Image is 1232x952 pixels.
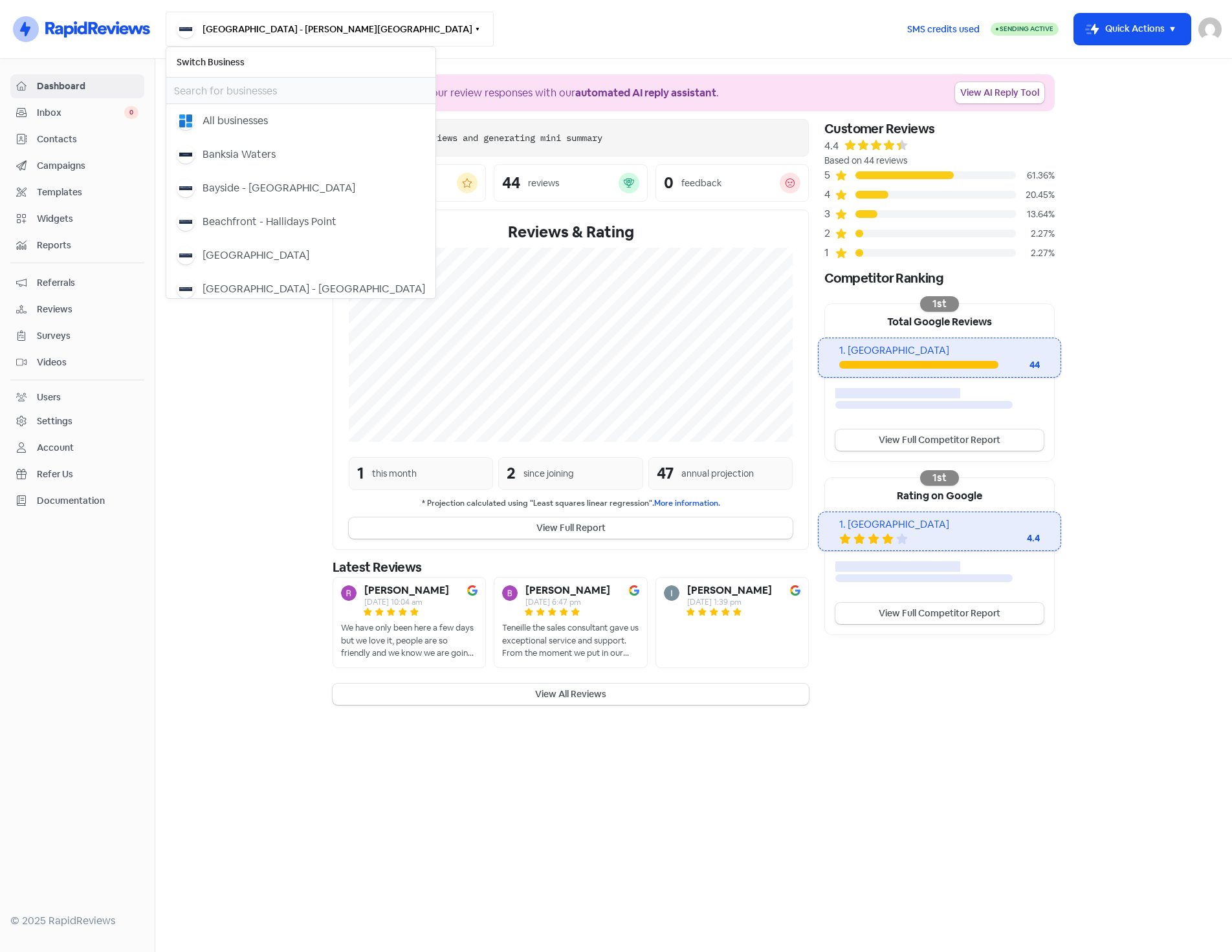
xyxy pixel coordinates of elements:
[10,297,144,321] a: Reviews
[687,598,772,606] div: [DATE] 1:39 pm
[203,281,425,297] div: [GEOGRAPHIC_DATA] - [GEOGRAPHIC_DATA]
[369,131,602,145] div: Analyzing reviews and generating mini summary
[37,159,138,173] span: Campaigns
[502,622,639,660] div: Teneille the sales consultant gave us exceptional service and support. From the moment we put in ...
[1016,188,1055,202] div: 20.45%
[824,168,835,183] div: 5
[37,106,124,120] span: Inbox
[10,74,144,98] a: Dashboard
[687,585,772,596] b: [PERSON_NAME]
[507,462,516,485] div: 2
[37,133,138,146] span: Contacts
[10,351,144,374] a: Videos
[655,164,809,202] a: 0feedback
[37,468,138,481] span: Refer Us
[991,21,1059,37] a: Sending Active
[203,113,268,129] div: All businesses
[920,470,959,486] div: 1st
[10,207,144,231] a: Widgets
[681,177,721,190] div: feedback
[37,186,138,199] span: Templates
[1016,246,1055,260] div: 2.27%
[920,296,959,312] div: 1st
[37,303,138,316] span: Reviews
[10,409,144,433] a: Settings
[502,175,520,191] div: 44
[37,329,138,343] span: Surveys
[998,358,1040,372] div: 44
[467,585,478,596] img: Image
[1016,169,1055,182] div: 61.36%
[824,119,1055,138] div: Customer Reviews
[825,304,1054,338] div: Total Google Reviews
[124,106,138,119] span: 0
[657,462,674,485] div: 47
[37,239,138,252] span: Reports
[10,489,144,513] a: Documentation
[824,245,835,261] div: 1
[10,154,144,178] a: Campaigns
[37,415,72,428] div: Settings
[681,467,754,481] div: annual projection
[835,429,1044,451] a: View Full Competitor Report
[10,462,144,486] a: Refer Us
[37,276,138,290] span: Referrals
[166,78,435,103] input: Search for businesses
[523,467,574,481] div: since joining
[664,585,679,601] img: Avatar
[824,154,1055,168] div: Based on 44 reviews
[166,239,435,272] button: [GEOGRAPHIC_DATA]
[825,478,1054,512] div: Rating on Google
[166,12,494,47] button: [GEOGRAPHIC_DATA] - [PERSON_NAME][GEOGRAPHIC_DATA]
[528,177,559,190] div: reviews
[525,598,610,606] div: [DATE] 6:47 pm
[10,180,144,204] a: Templates
[203,248,309,263] div: [GEOGRAPHIC_DATA]
[525,585,610,596] b: [PERSON_NAME]
[896,21,991,35] a: SMS credits used
[203,214,336,230] div: Beachfront - Hallidays Point
[824,268,1055,288] div: Competitor Ranking
[1198,17,1222,41] img: User
[37,441,74,455] div: Account
[333,557,809,577] div: Latest Reviews
[37,356,138,369] span: Videos
[166,104,435,138] button: All businesses
[10,127,144,151] a: Contacts
[907,23,980,36] span: SMS credits used
[1016,227,1055,241] div: 2.27%
[166,47,435,77] h6: Switch Business
[629,585,639,596] img: Image
[790,585,800,596] img: Image
[166,171,435,205] button: Bayside - [GEOGRAPHIC_DATA]
[10,233,144,257] a: Reports
[1016,208,1055,221] div: 13.64%
[10,436,144,460] a: Account
[341,622,478,660] div: We have only been here a few days but we love it, people are so friendly and we know we are going...
[824,226,835,241] div: 2
[349,497,793,510] small: * Projection calculated using "Least squares linear regression".
[10,913,144,929] div: © 2025 RapidReviews
[1000,25,1053,33] span: Sending Active
[333,684,809,705] button: View All Reviews
[357,462,364,485] div: 1
[10,101,144,125] a: Inbox 0
[37,391,61,404] div: Users
[37,80,138,93] span: Dashboard
[203,147,276,162] div: Banksia Waters
[166,205,435,239] button: Beachfront - Hallidays Point
[824,187,835,202] div: 4
[341,585,357,601] img: Avatar
[654,498,720,508] a: More information.
[824,206,835,222] div: 3
[372,467,417,481] div: this month
[502,585,518,601] img: Avatar
[364,585,449,596] b: [PERSON_NAME]
[10,385,144,409] a: Users
[372,85,719,101] div: Streamline your review responses with our .
[494,164,647,202] a: 44reviews
[839,517,1039,532] div: 1. [GEOGRAPHIC_DATA]
[349,221,793,244] div: Reviews & Rating
[166,272,435,306] button: [GEOGRAPHIC_DATA] - [GEOGRAPHIC_DATA]
[10,271,144,295] a: Referrals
